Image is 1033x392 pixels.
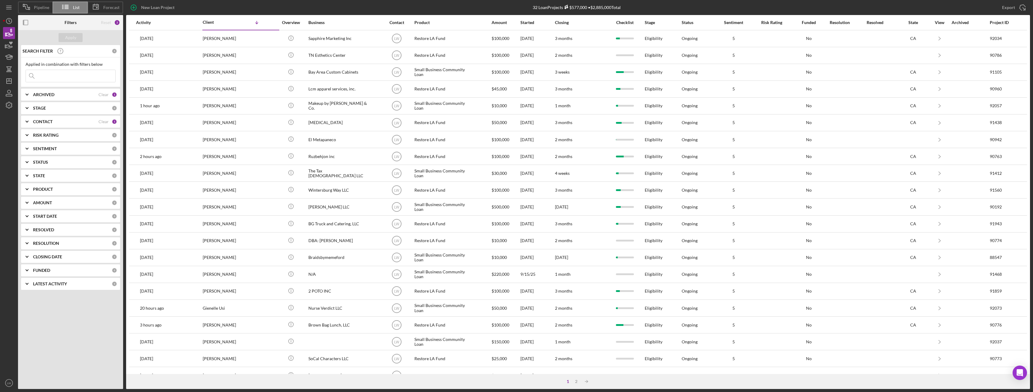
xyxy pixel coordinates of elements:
[901,205,925,209] div: CA
[520,266,547,282] div: 9/15/25
[308,64,368,80] div: Bay Area Custom Cabinets
[414,165,474,181] div: Small Business Community Loan
[203,148,263,164] div: [PERSON_NAME]
[492,69,509,74] span: $100,000
[645,165,674,181] div: Eligibility
[492,86,507,91] span: $45,000
[112,254,117,260] div: 0
[990,47,1014,63] div: 90786
[795,205,822,209] div: No
[140,221,153,226] time: 2025-09-26 21:41
[394,222,400,226] text: LW
[830,20,859,25] div: Resolution
[719,205,749,209] div: 5
[73,5,80,10] span: List
[308,31,368,47] div: Sapphire Marketing Inc
[414,47,474,63] div: Restore LA Fund
[414,283,474,299] div: Restore LA Fund
[901,289,925,293] div: CA
[795,70,822,74] div: No
[101,20,111,25] div: Reset
[555,69,570,74] time: 3 weeks
[140,255,153,260] time: 2025-09-16 13:26
[682,120,698,125] div: Ongoing
[414,216,474,232] div: Restore LA Fund
[901,188,925,193] div: CA
[126,2,180,14] button: New Loan Project
[719,20,749,25] div: Sentiment
[682,154,698,159] div: Ongoing
[795,53,822,58] div: No
[1002,2,1015,14] div: Export
[645,250,674,266] div: Eligibility
[990,20,1014,25] div: Project ID
[394,289,400,293] text: LW
[682,36,698,41] div: Ongoing
[308,250,368,266] div: Braidsbymemeford
[394,205,400,209] text: LW
[555,305,572,311] time: 2 months
[34,5,49,10] span: Pipeline
[112,146,117,151] div: 0
[308,216,368,232] div: BG Truck and Catering, LLC
[901,238,925,243] div: CA
[719,154,749,159] div: 5
[492,305,507,311] span: $50,000
[112,132,117,138] div: 0
[414,115,474,131] div: Restore LA Fund
[719,120,749,125] div: 5
[112,160,117,165] div: 0
[795,137,822,142] div: No
[719,289,749,293] div: 5
[795,154,822,159] div: No
[203,182,263,198] div: [PERSON_NAME]
[203,64,263,80] div: [PERSON_NAME]
[990,165,1014,181] div: 91412
[414,182,474,198] div: Restore LA Fund
[520,199,547,215] div: [DATE]
[140,238,153,243] time: 2025-08-29 21:57
[33,160,48,165] b: STATUS
[492,120,507,125] span: $50,000
[203,20,233,25] div: Client
[990,64,1014,80] div: 91105
[140,272,153,277] time: 2025-09-15 07:00
[492,103,507,108] span: $10,000
[520,132,547,147] div: [DATE]
[520,182,547,198] div: [DATE]
[901,36,925,41] div: CA
[394,104,400,108] text: LW
[719,103,749,108] div: 5
[520,300,547,316] div: [DATE]
[414,20,474,25] div: Product
[203,132,263,147] div: [PERSON_NAME]
[394,171,400,175] text: LW
[719,221,749,226] div: 5
[555,272,571,277] time: 1 month
[112,173,117,178] div: 0
[555,204,568,209] time: [DATE]
[65,33,76,42] div: Apply
[394,272,400,277] text: LW
[719,70,749,74] div: 5
[990,132,1014,147] div: 90942
[932,20,947,25] div: View
[795,120,822,125] div: No
[555,120,572,125] time: 3 months
[990,216,1014,232] div: 91943
[795,87,822,91] div: No
[414,266,474,282] div: Small Business Community Loan
[112,48,117,54] div: 0
[112,241,117,246] div: 0
[140,103,160,108] time: 2025-09-29 19:17
[203,283,263,299] div: [PERSON_NAME]
[492,20,514,25] div: Amount
[990,283,1014,299] div: 91859
[645,98,674,114] div: Eligibility
[203,98,263,114] div: [PERSON_NAME]
[555,154,572,159] time: 2 months
[103,5,120,10] span: Forecast
[394,154,400,159] text: LW
[394,87,400,91] text: LW
[645,115,674,131] div: Eligibility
